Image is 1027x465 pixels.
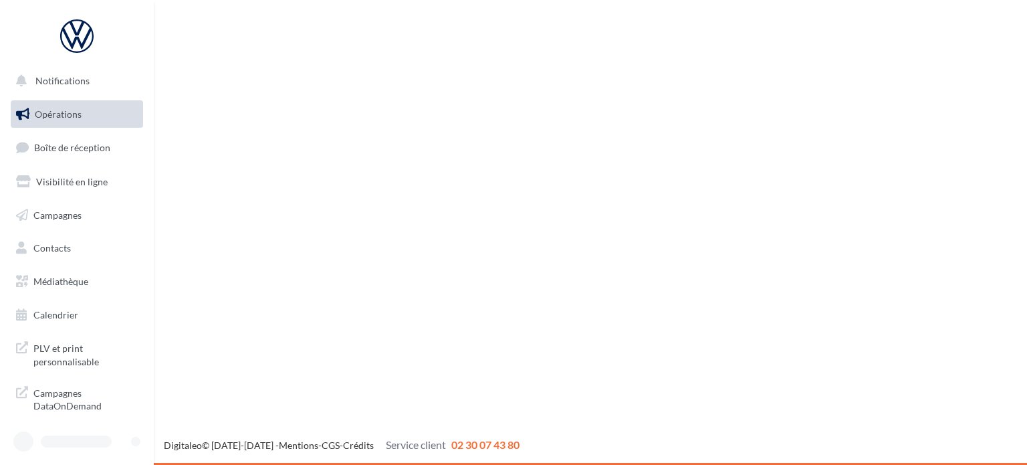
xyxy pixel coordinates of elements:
[33,276,88,287] span: Médiathèque
[386,438,446,451] span: Service client
[35,108,82,120] span: Opérations
[8,201,146,229] a: Campagnes
[451,438,520,451] span: 02 30 07 43 80
[34,142,110,153] span: Boîte de réception
[35,75,90,86] span: Notifications
[8,133,146,162] a: Boîte de réception
[8,379,146,418] a: Campagnes DataOnDemand
[33,339,138,368] span: PLV et print personnalisable
[8,168,146,196] a: Visibilité en ligne
[8,234,146,262] a: Contacts
[164,440,202,451] a: Digitaleo
[8,301,146,329] a: Calendrier
[322,440,340,451] a: CGS
[279,440,318,451] a: Mentions
[36,176,108,187] span: Visibilité en ligne
[8,100,146,128] a: Opérations
[33,242,71,254] span: Contacts
[33,384,138,413] span: Campagnes DataOnDemand
[33,309,78,320] span: Calendrier
[164,440,520,451] span: © [DATE]-[DATE] - - -
[8,334,146,373] a: PLV et print personnalisable
[33,209,82,220] span: Campagnes
[343,440,374,451] a: Crédits
[8,67,140,95] button: Notifications
[8,268,146,296] a: Médiathèque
